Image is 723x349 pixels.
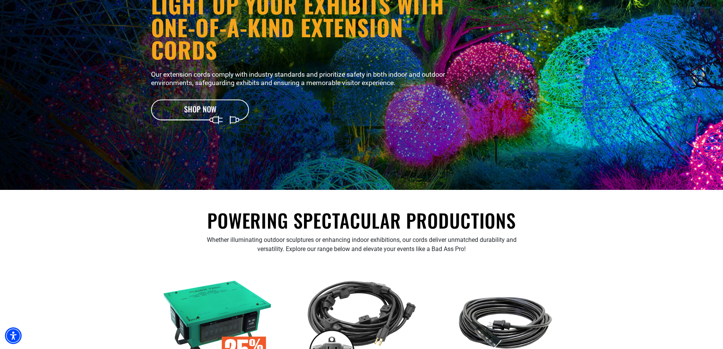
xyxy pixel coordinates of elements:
[151,99,250,121] a: Shop Now
[205,235,518,254] p: Whether illuminating outdoor sculptures or enhancing indoor exhibitions, our cords deliver unmatc...
[205,208,518,232] h2: Powering Spectacular Productions
[5,327,22,344] div: Accessibility Menu
[151,70,464,87] p: Our extension cords comply with industry standards and prioritize safety in both indoor and outdo...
